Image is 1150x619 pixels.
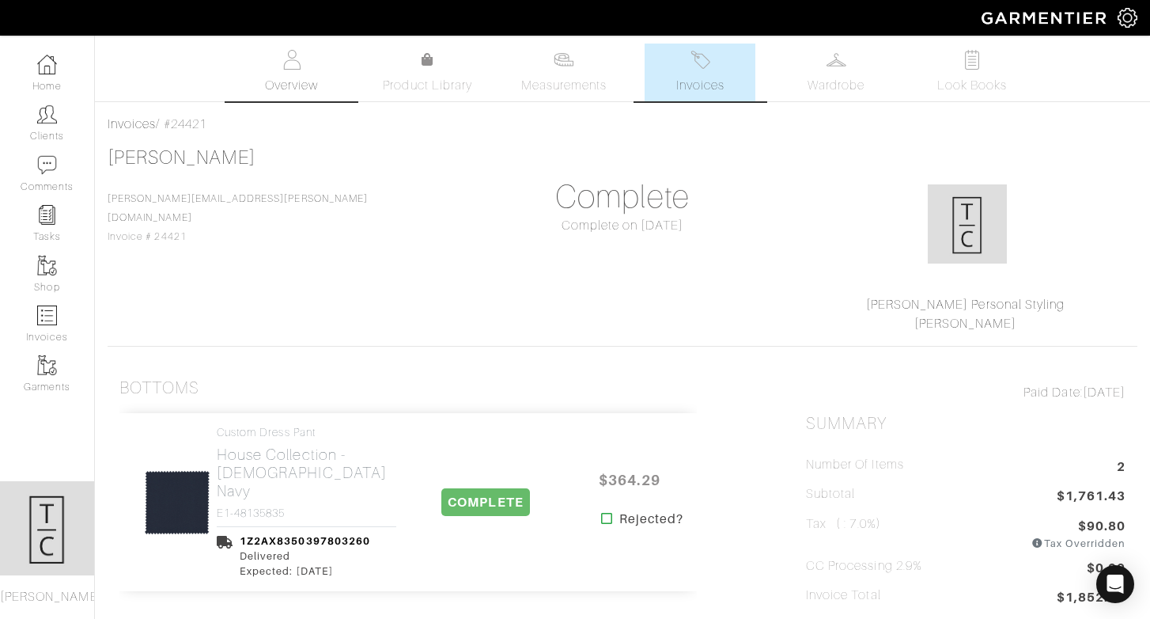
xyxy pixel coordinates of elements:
[866,298,1065,312] a: [PERSON_NAME] Personal Styling
[928,184,1007,264] img: xy6mXSck91kMuDdgTatmsT54.png
[806,588,881,603] h5: Invoice Total
[108,117,156,131] a: Invoices
[463,216,782,235] div: Complete on [DATE]
[463,178,782,216] h1: Complete
[144,469,210,536] img: m5eZgsZGzYgxFVtGM14CsVEP
[217,426,396,439] h4: Custom Dress Pant
[582,463,677,497] span: $364.29
[383,76,472,95] span: Product Library
[265,76,318,95] span: Overview
[1078,517,1125,536] span: $90.80
[806,414,1125,434] h2: Summary
[37,355,57,375] img: garments-icon-b7da505a4dc4fd61783c78ac3ca0ef83fa9d6f193b1c9dc38574b1d14d53ca28.png
[509,44,620,101] a: Measurements
[619,510,683,529] strong: Rejected?
[1023,385,1083,400] span: Paid Date:
[827,50,846,70] img: wardrobe-487a4870c1b7c33e795ec22d11cfc2ed9d08956e64fb3008fe2437562e282088.svg
[1057,588,1125,610] span: $1,852.23
[676,76,724,95] span: Invoices
[217,507,396,520] h4: E1-48135835
[441,488,529,516] span: COMPLETE
[917,44,1027,101] a: Look Books
[282,50,301,70] img: basicinfo-40fd8af6dae0f16599ec9e87c0ef1c0a1fdea2edbe929e3d69a839185d80c458.svg
[37,55,57,74] img: dashboard-icon-dbcd8f5a0b271acd01030246c82b418ddd0df26cd7fceb0bd07c9910d44c42f6.png
[1096,565,1134,603] div: Open Intercom Messenger
[974,4,1118,32] img: garmentier-logo-header-white-b43fb05a5012e4ada735d5af1a66efaba907eab6374d6393d1fbf88cb4ef424d.png
[108,193,368,242] span: Invoice # 24421
[806,458,904,473] h5: Number of Items
[690,50,710,70] img: orders-27d20c2124de7fd6de4e0e44c1d41de31381a507db9b33961299e4e07d508b8c.svg
[1118,8,1137,28] img: gear-icon-white-bd11855cb880d31180b6d7d6211b90ccbf57a29d726f0c71d8c61bd08dd39cc2.png
[37,306,57,325] img: orders-icon-0abe47150d42831381b5fb84f609e132dff9fe21cb692f30cb5eec754e2cba89.png
[108,147,255,168] a: [PERSON_NAME]
[37,256,57,275] img: garments-icon-b7da505a4dc4fd61783c78ac3ca0ef83fa9d6f193b1c9dc38574b1d14d53ca28.png
[808,76,864,95] span: Wardrobe
[1031,536,1125,551] div: Tax Overridden
[1087,559,1125,580] span: $0.00
[37,104,57,124] img: clients-icon-6bae9207a08558b7cb47a8932f037763ab4055f8c8b6bfacd5dc20c3e0201464.png
[806,383,1125,402] div: [DATE]
[1057,487,1125,508] span: $1,761.43
[806,517,881,545] h5: Tax ( : 7.0%)
[1117,458,1125,479] span: 2
[217,446,396,500] h2: House Collection - [DEMOGRAPHIC_DATA] Navy
[781,44,891,101] a: Wardrobe
[240,535,370,547] a: 1Z2AX8350397803260
[521,76,607,95] span: Measurements
[806,487,855,502] h5: Subtotal
[373,51,483,95] a: Product Library
[240,564,370,579] div: Expected: [DATE]
[963,50,982,70] img: todo-9ac3debb85659649dc8f770b8b6100bb5dab4b48dedcbae339e5042a72dfd3cc.svg
[37,205,57,225] img: reminder-icon-8004d30b9f0a5d33ae49ab947aed9ed385cf756f9e5892f1edd6e32f2345188e.png
[108,193,368,223] a: [PERSON_NAME][EMAIL_ADDRESS][PERSON_NAME][DOMAIN_NAME]
[236,44,347,101] a: Overview
[37,155,57,175] img: comment-icon-a0a6a9ef722e966f86d9cbdc48e553b5cf19dbc54f86b18d962a5391bc8f6eb6.png
[554,50,573,70] img: measurements-466bbee1fd09ba9460f595b01e5d73f9e2bff037440d3c8f018324cb6cdf7a4a.svg
[806,559,922,574] h5: CC Processing 2.9%
[937,76,1008,95] span: Look Books
[119,378,199,398] h3: Bottoms
[217,426,396,520] a: Custom Dress Pant House Collection - [DEMOGRAPHIC_DATA] Navy E1-48135835
[914,317,1017,331] a: [PERSON_NAME]
[240,549,370,564] div: Delivered
[645,44,755,101] a: Invoices
[108,115,1137,134] div: / #24421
